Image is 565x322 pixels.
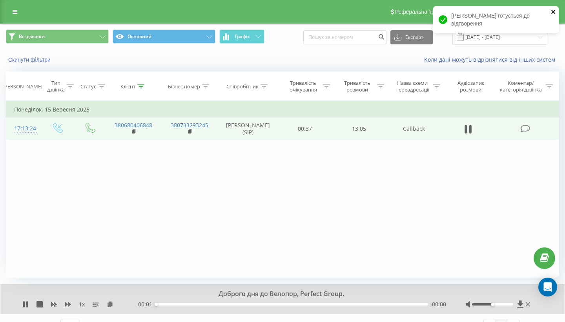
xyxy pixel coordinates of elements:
a: Коли дані можуть відрізнятися вiд інших систем [424,56,559,63]
div: 17:13:24 [14,121,33,136]
td: [PERSON_NAME] (SIP) [218,117,278,140]
button: close [551,9,556,16]
td: 00:37 [278,117,332,140]
button: Графік [219,29,264,44]
span: Реферальна програма [395,9,453,15]
span: - 00:01 [136,300,156,308]
div: Accessibility label [491,303,494,306]
div: Клієнт [120,83,135,90]
input: Пошук за номером [303,30,386,44]
button: Всі дзвінки [6,29,109,44]
a: 380680406848 [115,121,152,129]
div: Тривалість очікування [285,80,321,93]
span: 1 x [79,300,85,308]
div: Доброго дня до Велопор, Perfect Group. [73,290,481,298]
a: 380733293245 [171,121,208,129]
td: Callback [386,117,442,140]
button: Основний [113,29,215,44]
div: Статус [80,83,96,90]
div: [PERSON_NAME] [3,83,42,90]
div: Accessibility label [155,303,158,306]
td: 13:05 [332,117,386,140]
span: 00:00 [432,300,446,308]
span: Графік [235,34,250,39]
div: Співробітник [226,83,259,90]
button: Експорт [390,30,433,44]
td: Понеділок, 15 Вересня 2025 [6,102,559,117]
button: Скинути фільтри [6,56,55,63]
div: Тривалість розмови [339,80,375,93]
div: Аудіозапис розмови [449,80,492,93]
div: Тип дзвінка [47,80,65,93]
div: Бізнес номер [168,83,200,90]
div: [PERSON_NAME] готується до відтворення [433,6,559,33]
div: Open Intercom Messenger [538,278,557,296]
div: Коментар/категорія дзвінка [498,80,544,93]
div: Назва схеми переадресації [393,80,431,93]
span: Всі дзвінки [19,33,45,40]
